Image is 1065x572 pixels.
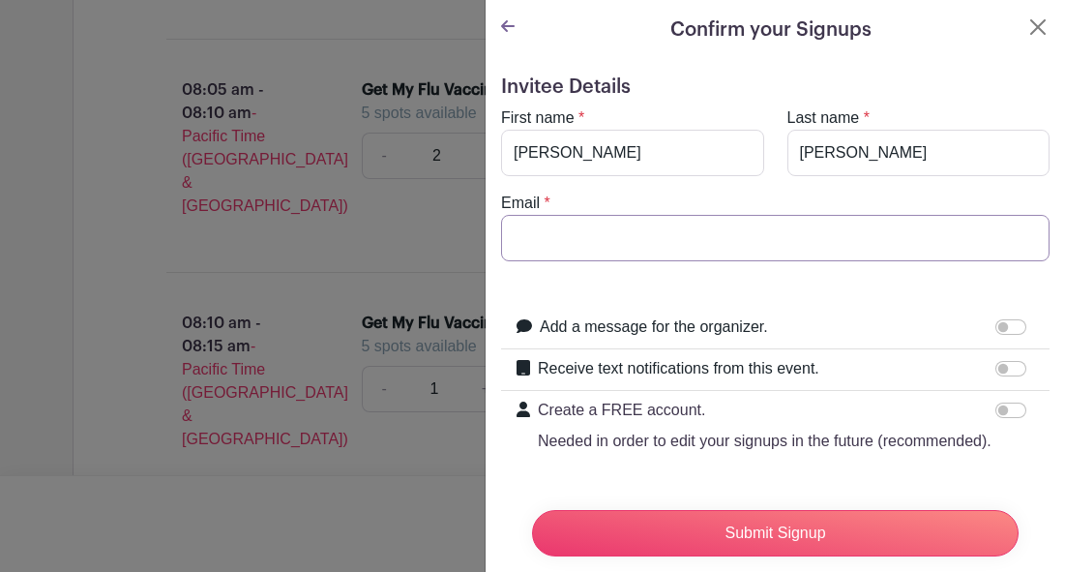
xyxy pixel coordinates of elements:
[1026,15,1050,39] button: Close
[532,510,1019,557] input: Submit Signup
[501,106,575,130] label: First name
[501,192,540,215] label: Email
[538,430,991,453] p: Needed in order to edit your signups in the future (recommended).
[538,399,991,422] p: Create a FREE account.
[540,316,768,339] label: Add a message for the organizer.
[538,357,819,380] label: Receive text notifications from this event.
[501,75,1050,99] h5: Invitee Details
[670,15,872,45] h5: Confirm your Signups
[787,106,860,130] label: Last name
